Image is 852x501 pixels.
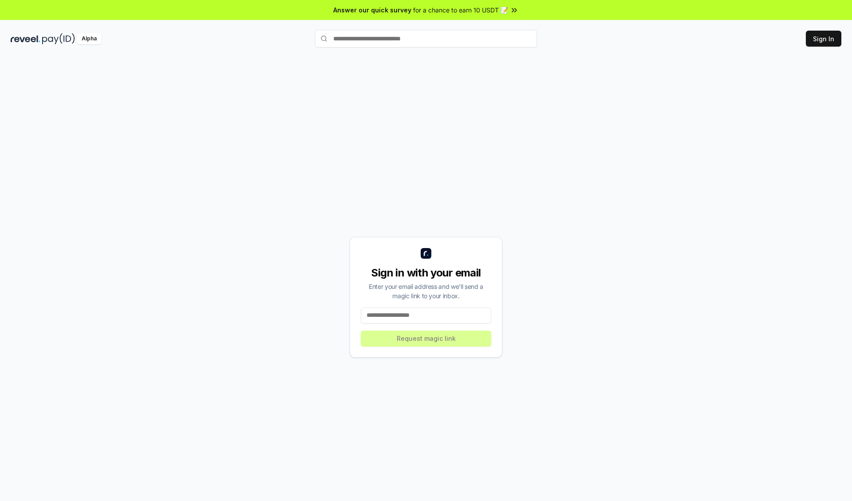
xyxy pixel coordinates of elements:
img: logo_small [421,248,431,259]
button: Sign In [806,31,841,47]
div: Enter your email address and we’ll send a magic link to your inbox. [361,282,491,300]
span: Answer our quick survey [333,5,411,15]
div: Alpha [77,33,102,44]
img: reveel_dark [11,33,40,44]
span: for a chance to earn 10 USDT 📝 [413,5,508,15]
img: pay_id [42,33,75,44]
div: Sign in with your email [361,266,491,280]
